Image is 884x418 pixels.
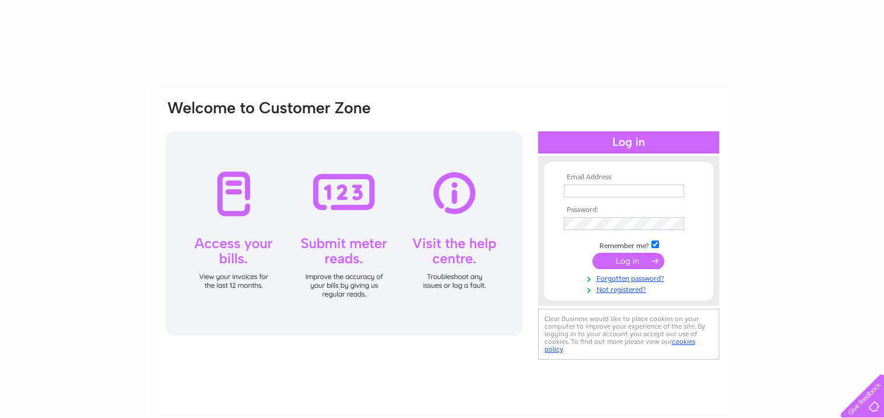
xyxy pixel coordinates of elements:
[545,337,695,353] a: cookies policy
[561,206,696,214] th: Password:
[561,173,696,182] th: Email Address:
[592,253,664,269] input: Submit
[564,272,696,283] a: Forgotten password?
[564,283,696,294] a: Not registered?
[561,239,696,250] td: Remember me?
[538,309,719,360] div: Clear Business would like to place cookies on your computer to improve your experience of the sit...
